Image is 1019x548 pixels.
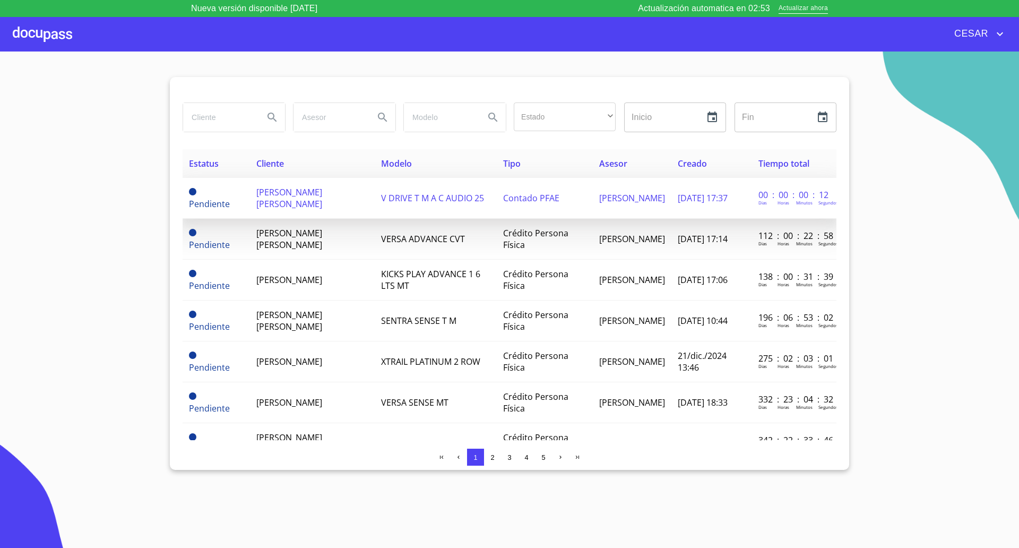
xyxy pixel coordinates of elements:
[480,105,506,130] button: Search
[796,404,813,410] p: Minutos
[189,362,230,373] span: Pendiente
[818,281,838,287] p: Segundos
[503,268,568,292] span: Crédito Persona Física
[758,353,830,364] p: 275 : 02 : 03 : 01
[503,227,568,251] span: Crédito Persona Física
[796,363,813,369] p: Minutos
[818,322,838,328] p: Segundos
[758,312,830,323] p: 196 : 06 : 53 : 02
[189,229,196,236] span: Pendiente
[189,392,196,400] span: Pendiente
[599,397,665,408] span: [PERSON_NAME]
[503,391,568,414] span: Crédito Persona Física
[599,438,665,449] span: [PERSON_NAME]
[599,315,665,327] span: [PERSON_NAME]
[599,274,665,286] span: [PERSON_NAME]
[678,233,728,245] span: [DATE] 17:14
[381,268,480,292] span: KICKS PLAY ADVANCE 1 6 LTS MT
[189,433,196,441] span: Pendiente
[256,186,322,210] span: [PERSON_NAME] [PERSON_NAME]
[370,105,395,130] button: Search
[518,449,535,466] button: 4
[381,192,484,204] span: V DRIVE T M A C AUDIO 25
[514,102,616,131] div: ​
[796,241,813,246] p: Minutos
[778,322,789,328] p: Horas
[381,438,446,449] span: FRONTIER LE TM
[818,241,838,246] p: Segundos
[191,2,317,15] p: Nueva versión disponible [DATE]
[796,281,813,287] p: Minutos
[758,200,767,206] p: Dias
[778,200,789,206] p: Horas
[778,241,789,246] p: Horas
[678,438,728,449] span: [DATE] 19:03
[678,192,728,204] span: [DATE] 17:37
[256,158,284,169] span: Cliente
[404,103,476,132] input: search
[778,404,789,410] p: Horas
[638,2,770,15] p: Actualización automatica en 02:53
[189,321,230,332] span: Pendiente
[778,363,789,369] p: Horas
[183,103,255,132] input: search
[678,274,728,286] span: [DATE] 17:06
[256,432,322,455] span: [PERSON_NAME] [PERSON_NAME]
[758,322,767,328] p: Dias
[758,434,830,446] p: 342 : 22 : 33 : 46
[541,453,545,461] span: 5
[758,158,809,169] span: Tiempo total
[189,280,230,292] span: Pendiente
[758,363,767,369] p: Dias
[758,393,830,405] p: 332 : 23 : 04 : 32
[946,25,994,42] span: CESAR
[189,352,196,359] span: Pendiente
[256,356,322,367] span: [PERSON_NAME]
[758,404,767,410] p: Dias
[473,453,477,461] span: 1
[501,449,518,466] button: 3
[524,453,528,461] span: 4
[381,397,448,408] span: VERSA SENSE MT
[503,432,568,455] span: Crédito Persona Física
[189,158,219,169] span: Estatus
[599,158,627,169] span: Asesor
[599,192,665,204] span: [PERSON_NAME]
[678,397,728,408] span: [DATE] 18:33
[256,397,322,408] span: [PERSON_NAME]
[381,356,480,367] span: XTRAIL PLATINUM 2 ROW
[381,158,412,169] span: Modelo
[678,315,728,327] span: [DATE] 10:44
[599,356,665,367] span: [PERSON_NAME]
[256,227,322,251] span: [PERSON_NAME] [PERSON_NAME]
[758,271,830,282] p: 138 : 00 : 31 : 39
[189,270,196,277] span: Pendiente
[946,25,1006,42] button: account of current user
[503,192,559,204] span: Contado PFAE
[381,233,465,245] span: VERSA ADVANCE CVT
[467,449,484,466] button: 1
[189,198,230,210] span: Pendiente
[758,241,767,246] p: Dias
[381,315,456,327] span: SENTRA SENSE T M
[778,281,789,287] p: Horas
[779,3,828,14] span: Actualizar ahora
[507,453,511,461] span: 3
[796,322,813,328] p: Minutos
[189,403,230,414] span: Pendiente
[260,105,285,130] button: Search
[818,200,838,206] p: Segundos
[503,350,568,373] span: Crédito Persona Física
[490,453,494,461] span: 2
[599,233,665,245] span: [PERSON_NAME]
[678,158,707,169] span: Creado
[818,404,838,410] p: Segundos
[503,158,521,169] span: Tipo
[535,449,552,466] button: 5
[189,188,196,195] span: Pendiente
[293,103,366,132] input: search
[256,309,322,332] span: [PERSON_NAME] [PERSON_NAME]
[503,309,568,332] span: Crédito Persona Física
[818,363,838,369] p: Segundos
[256,274,322,286] span: [PERSON_NAME]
